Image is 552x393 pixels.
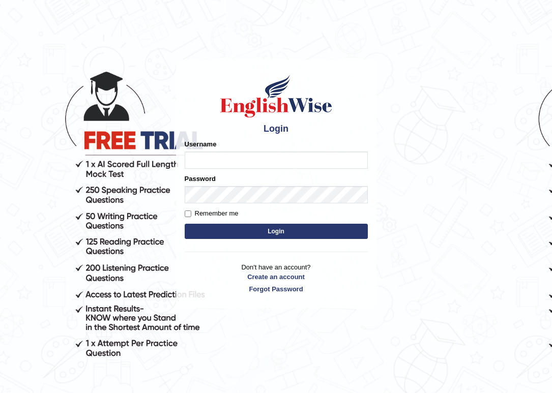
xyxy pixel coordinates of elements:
a: Forgot Password [185,284,368,294]
label: Remember me [185,208,239,219]
p: Don't have an account? [185,262,368,294]
label: Username [185,139,217,149]
img: Logo of English Wise sign in for intelligent practice with AI [218,73,334,119]
input: Remember me [185,210,191,217]
label: Password [185,174,216,184]
button: Login [185,224,368,239]
a: Create an account [185,272,368,282]
h4: Login [185,124,368,134]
